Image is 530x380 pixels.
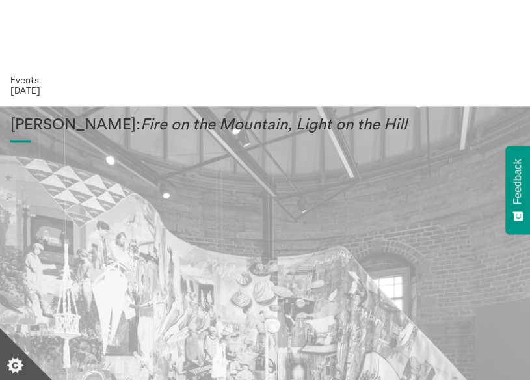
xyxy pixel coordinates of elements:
h1: [PERSON_NAME]: [10,116,520,135]
p: Events [10,75,520,85]
em: Fire on the Mountain, Light on the Hill [140,117,407,133]
span: Feedback [512,159,523,204]
p: [DATE] [10,85,520,96]
button: Feedback - Show survey [505,146,530,234]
